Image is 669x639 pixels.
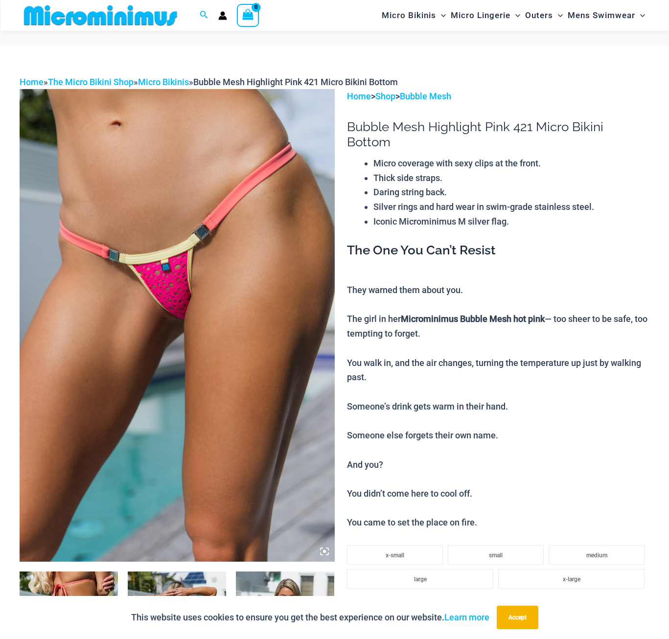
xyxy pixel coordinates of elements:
button: Accept [497,606,538,629]
a: Home [20,77,44,87]
p: > > [347,89,649,104]
li: medium [549,545,645,565]
img: Bubble Mesh Highlight Pink 421 Micro [20,89,335,561]
p: This website uses cookies to ensure you get the best experience on our website. [131,610,489,625]
span: x-small [386,552,404,559]
a: Home [347,91,371,101]
span: Bubble Mesh Highlight Pink 421 Micro Bikini Bottom [193,77,398,87]
span: Mens Swimwear [568,3,635,28]
span: Micro Lingerie [451,3,510,28]
a: View Shopping Cart, empty [237,4,259,26]
span: » » » [20,77,398,87]
h3: The One You Can’t Resist [347,242,649,259]
nav: Site Navigation [378,1,649,29]
span: Menu Toggle [510,3,520,28]
span: Menu Toggle [553,3,563,28]
li: small [448,545,544,565]
a: Mens SwimwearMenu ToggleMenu Toggle [565,3,647,28]
h1: Bubble Mesh Highlight Pink 421 Micro Bikini Bottom [347,119,649,150]
a: Shop [375,91,395,101]
span: small [489,552,503,559]
li: Iconic Microminimus M silver flag. [373,214,649,229]
li: Daring string back. [373,185,649,200]
b: Microminimus Bubble Mesh hot pink [401,314,545,324]
span: Menu Toggle [635,3,645,28]
li: x-small [347,545,443,565]
a: Account icon link [218,11,227,20]
span: large [414,576,427,583]
a: Learn more [444,612,489,622]
li: x-large [498,569,645,589]
a: Micro LingerieMenu ToggleMenu Toggle [448,3,523,28]
a: Micro Bikinis [138,77,189,87]
a: Search icon link [200,9,208,22]
li: large [347,569,493,589]
li: Silver rings and hard wear in swim-grade stainless steel. [373,200,649,214]
a: Micro BikinisMenu ToggleMenu Toggle [379,3,448,28]
li: Thick side straps. [373,171,649,185]
span: medium [586,552,607,559]
a: OutersMenu ToggleMenu Toggle [523,3,565,28]
span: Micro Bikinis [382,3,436,28]
li: Micro coverage with sexy clips at the front. [373,156,649,171]
a: Bubble Mesh [400,91,451,101]
span: Outers [525,3,553,28]
img: MM SHOP LOGO FLAT [20,4,181,26]
span: Menu Toggle [436,3,446,28]
p: They warned them about you. The girl in her — too sheer to be safe, too tempting to forget. You w... [347,283,649,530]
a: The Micro Bikini Shop [48,77,134,87]
span: x-large [563,576,580,583]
